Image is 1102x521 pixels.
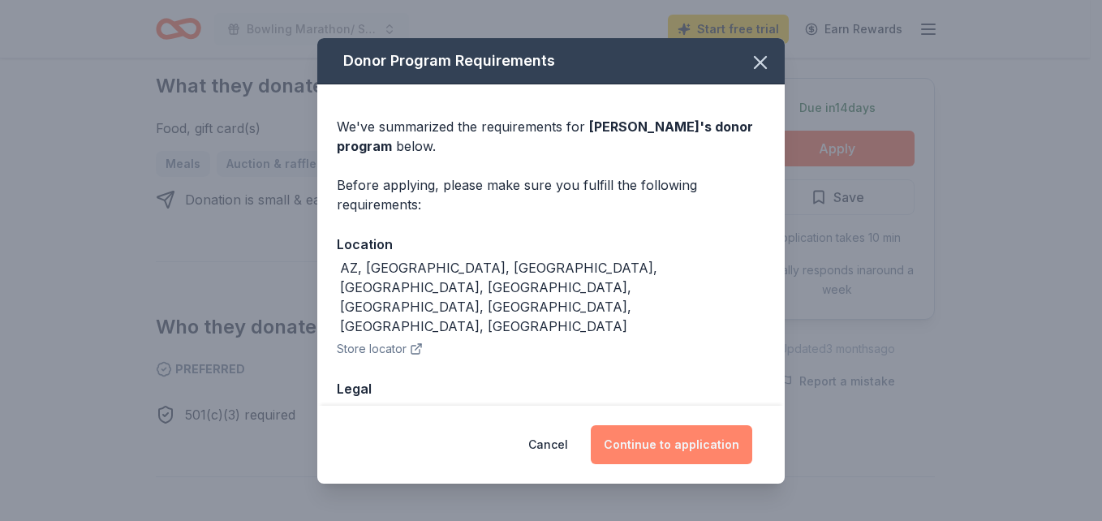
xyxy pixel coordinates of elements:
div: Before applying, please make sure you fulfill the following requirements: [337,175,765,214]
div: AZ, [GEOGRAPHIC_DATA], [GEOGRAPHIC_DATA], [GEOGRAPHIC_DATA], [GEOGRAPHIC_DATA], [GEOGRAPHIC_DATA]... [340,258,765,336]
div: 501(c)(3) required [340,403,450,422]
div: Legal [337,378,765,399]
button: Store locator [337,339,423,359]
button: Continue to application [591,425,752,464]
div: Location [337,234,765,255]
div: Donor Program Requirements [317,38,785,84]
div: We've summarized the requirements for below. [337,117,765,156]
button: Cancel [528,425,568,464]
